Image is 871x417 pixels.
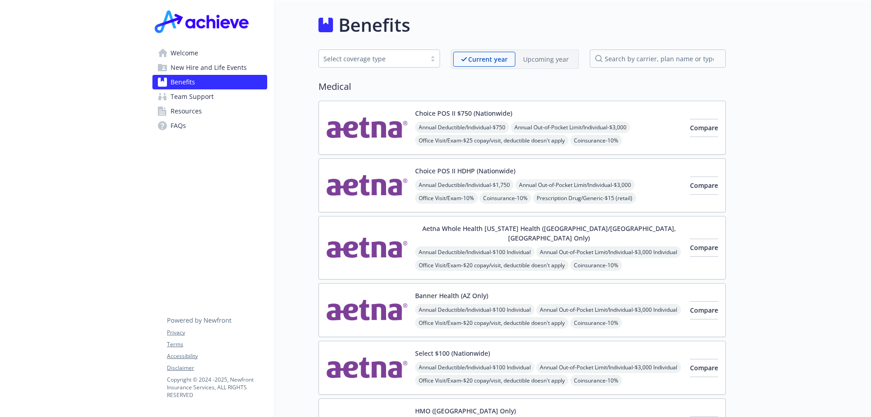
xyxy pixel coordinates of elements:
span: Compare [690,123,718,132]
a: Team Support [152,89,267,104]
img: Aetna Inc carrier logo [326,166,408,205]
span: Annual Deductible/Individual - $100 Individual [415,304,534,315]
button: Choice POS II $750 (Nationwide) [415,108,512,118]
button: Compare [690,119,718,137]
span: Coinsurance - 10% [570,317,622,329]
img: Aetna Inc carrier logo [326,348,408,387]
button: Compare [690,177,718,195]
button: Compare [690,301,718,319]
span: Annual Out-of-Pocket Limit/Individual - $3,000 [511,122,630,133]
span: Welcome [171,46,198,60]
a: Accessibility [167,352,267,360]
input: search by carrier, plan name or type [590,49,726,68]
img: Aetna Inc carrier logo [326,224,408,272]
button: Choice POS II HDHP (Nationwide) [415,166,515,176]
span: Annual Deductible/Individual - $100 Individual [415,246,534,258]
img: Aetna Inc carrier logo [326,291,408,329]
a: Terms [167,340,267,348]
span: Compare [690,363,718,372]
button: HMO ([GEOGRAPHIC_DATA] Only) [415,406,516,416]
a: Resources [152,104,267,118]
span: Annual Out-of-Pocket Limit/Individual - $3,000 Individual [536,362,681,373]
span: Office Visit/Exam - $25 copay/visit, deductible doesn't apply [415,135,568,146]
div: Select coverage type [323,54,421,64]
span: Coinsurance - 10% [480,192,531,204]
span: Annual Deductible/Individual - $750 [415,122,509,133]
span: Office Visit/Exam - 10% [415,192,478,204]
span: New Hire and Life Events [171,60,247,75]
img: Aetna Inc carrier logo [326,108,408,147]
span: Benefits [171,75,195,89]
p: Copyright © 2024 - 2025 , Newfront Insurance Services, ALL RIGHTS RESERVED [167,376,267,399]
span: Office Visit/Exam - $20 copay/visit, deductible doesn't apply [415,260,568,271]
button: Select $100 (Nationwide) [415,348,490,358]
span: Team Support [171,89,214,104]
span: Office Visit/Exam - $20 copay/visit, deductible doesn't apply [415,317,568,329]
a: Disclaimer [167,364,267,372]
span: Annual Out-of-Pocket Limit/Individual - $3,000 Individual [536,304,681,315]
span: Compare [690,243,718,252]
a: Benefits [152,75,267,89]
p: Upcoming year [523,54,569,64]
span: Resources [171,104,202,118]
span: Annual Deductible/Individual - $100 Individual [415,362,534,373]
span: Annual Deductible/Individual - $1,750 [415,179,514,191]
span: Annual Out-of-Pocket Limit/Individual - $3,000 Individual [536,246,681,258]
a: Welcome [152,46,267,60]
button: Banner Health (AZ Only) [415,291,488,300]
a: FAQs [152,118,267,133]
button: Aetna Whole Health [US_STATE] Health ([GEOGRAPHIC_DATA]/[GEOGRAPHIC_DATA], [GEOGRAPHIC_DATA] Only) [415,224,683,243]
p: Current year [468,54,508,64]
h2: Medical [318,80,726,93]
span: Coinsurance - 10% [570,260,622,271]
span: Annual Out-of-Pocket Limit/Individual - $3,000 [515,179,635,191]
span: Compare [690,181,718,190]
span: Office Visit/Exam - $20 copay/visit, deductible doesn't apply [415,375,568,386]
span: FAQs [171,118,186,133]
a: Privacy [167,329,267,337]
span: Coinsurance - 10% [570,135,622,146]
span: Coinsurance - 10% [570,375,622,386]
a: New Hire and Life Events [152,60,267,75]
button: Compare [690,359,718,377]
span: Prescription Drug/Generic - $15 (retail) [533,192,636,204]
span: Compare [690,306,718,314]
button: Compare [690,239,718,257]
h1: Benefits [338,11,410,39]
